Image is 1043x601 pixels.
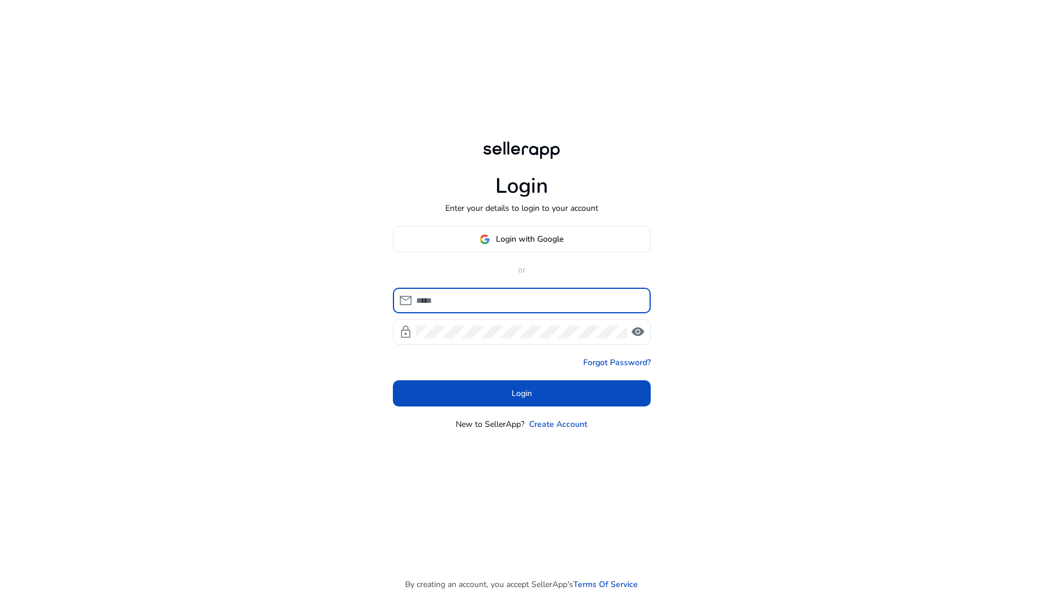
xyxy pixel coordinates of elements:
[393,264,651,276] p: or
[573,578,638,591] a: Terms Of Service
[495,174,548,199] h1: Login
[512,387,532,400] span: Login
[496,233,563,245] span: Login with Google
[445,202,598,214] p: Enter your details to login to your account
[399,325,413,339] span: lock
[456,418,524,430] p: New to SellerApp?
[399,294,413,307] span: mail
[393,226,651,252] button: Login with Google
[631,325,645,339] span: visibility
[583,356,651,369] a: Forgot Password?
[480,234,490,245] img: google-logo.svg
[393,380,651,406] button: Login
[529,418,587,430] a: Create Account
